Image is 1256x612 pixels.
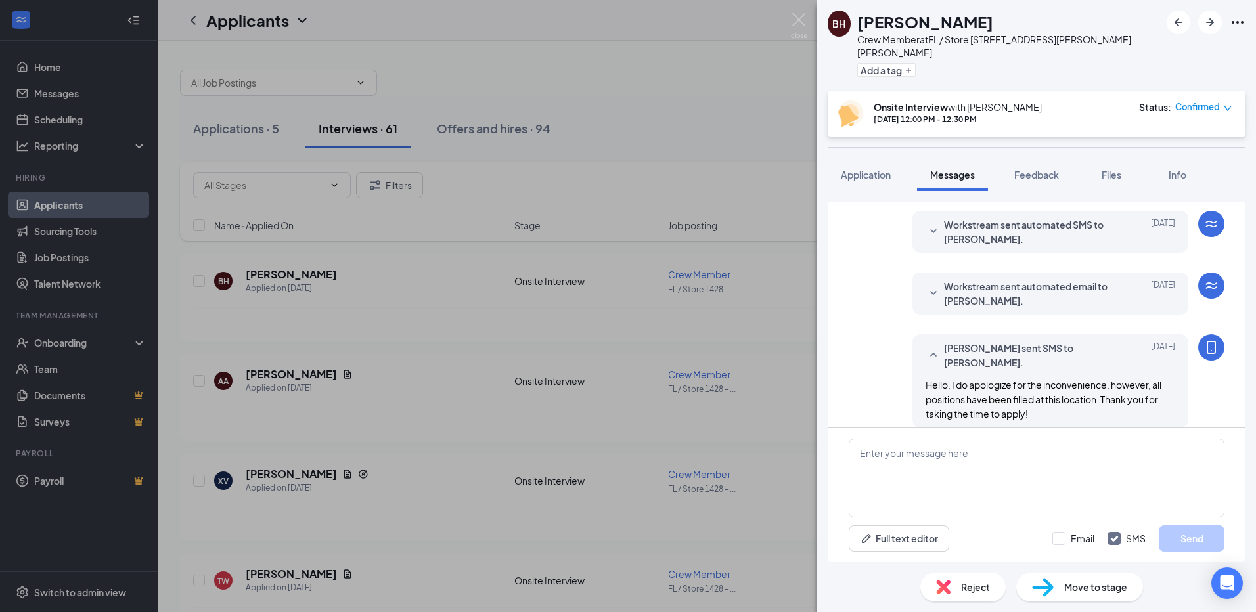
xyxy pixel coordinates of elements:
span: Confirmed [1175,100,1220,114]
svg: WorkstreamLogo [1203,278,1219,294]
svg: MobileSms [1203,339,1219,355]
span: Feedback [1014,169,1059,181]
div: Crew Member at FL / Store [STREET_ADDRESS][PERSON_NAME][PERSON_NAME] [857,33,1160,59]
span: Workstream sent automated SMS to [PERSON_NAME]. [944,217,1116,246]
h1: [PERSON_NAME] [857,11,993,33]
svg: ArrowRight [1202,14,1218,30]
svg: SmallChevronDown [926,286,941,301]
span: down [1223,104,1232,113]
button: ArrowRight [1198,11,1222,34]
span: Application [841,169,891,181]
div: with [PERSON_NAME] [874,100,1042,114]
span: Hello, I do apologize for the inconvenience, however, all positions have been filled at this loca... [926,379,1161,420]
button: Full text editorPen [849,525,949,552]
span: Move to stage [1064,580,1127,594]
svg: Plus [905,66,912,74]
b: Onsite Interview [874,101,948,113]
span: [DATE] [1151,217,1175,246]
span: [PERSON_NAME] sent SMS to [PERSON_NAME]. [944,341,1116,370]
span: [DATE] [1151,279,1175,308]
span: Files [1102,169,1121,181]
div: Open Intercom Messenger [1211,567,1243,599]
button: Send [1159,525,1224,552]
svg: SmallChevronDown [926,224,941,240]
div: [DATE] 12:00 PM - 12:30 PM [874,114,1042,125]
span: Workstream sent automated email to [PERSON_NAME]. [944,279,1116,308]
span: Info [1169,169,1186,181]
span: [DATE] [1151,341,1175,370]
button: ArrowLeftNew [1167,11,1190,34]
span: Messages [930,169,975,181]
svg: SmallChevronUp [926,347,941,363]
button: PlusAdd a tag [857,63,916,77]
svg: ArrowLeftNew [1171,14,1186,30]
div: BH [832,17,845,30]
svg: WorkstreamLogo [1203,216,1219,232]
svg: Ellipses [1230,14,1245,30]
span: Reject [961,580,990,594]
div: Status : [1139,100,1171,114]
svg: Pen [860,532,873,545]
